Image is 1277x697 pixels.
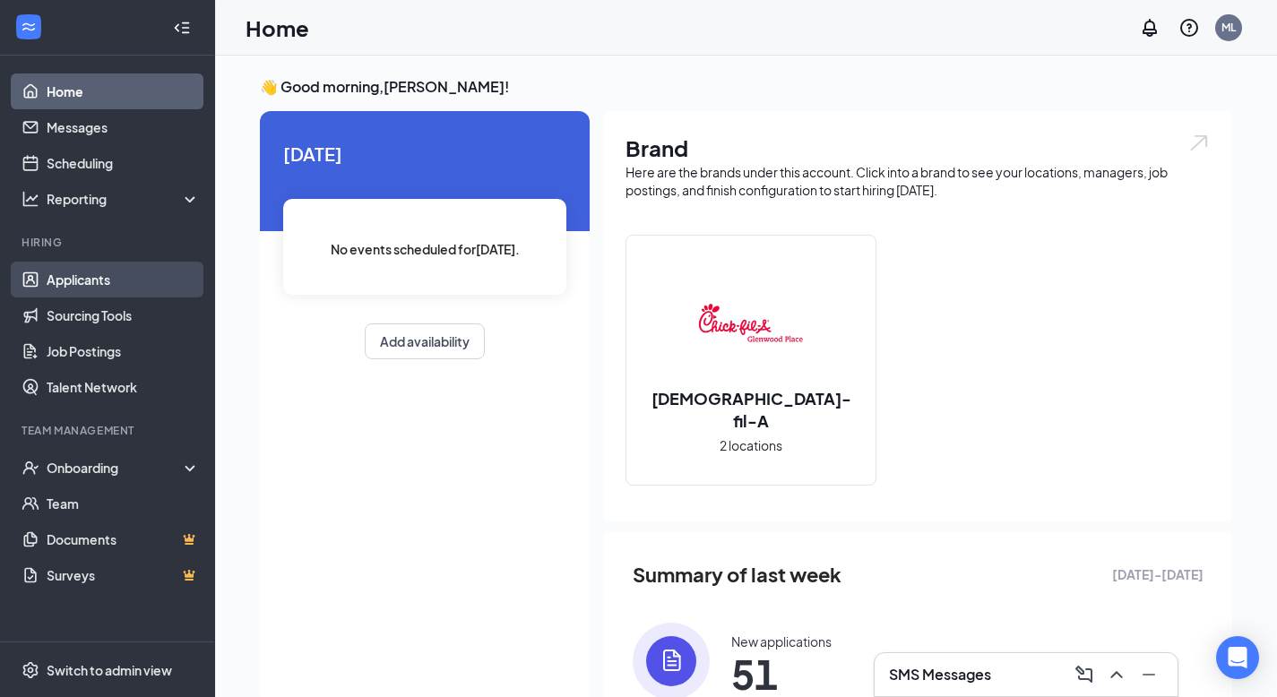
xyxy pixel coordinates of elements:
button: Minimize [1135,660,1163,689]
div: Open Intercom Messenger [1216,636,1259,679]
a: Applicants [47,262,200,297]
div: Hiring [22,235,196,250]
a: DocumentsCrown [47,521,200,557]
img: open.6027fd2a22e1237b5b06.svg [1187,133,1211,153]
svg: Notifications [1139,17,1161,39]
a: Team [47,486,200,521]
div: Switch to admin view [47,661,172,679]
span: Summary of last week [633,559,841,590]
a: SurveysCrown [47,557,200,593]
svg: WorkstreamLogo [20,18,38,36]
a: Messages [47,109,200,145]
div: Reporting [47,190,201,208]
svg: Collapse [173,19,191,37]
span: [DATE] [283,140,566,168]
button: ComposeMessage [1070,660,1099,689]
span: No events scheduled for [DATE] . [331,239,520,259]
span: 2 locations [720,435,782,455]
a: Sourcing Tools [47,297,200,333]
button: Add availability [365,323,485,359]
h2: [DEMOGRAPHIC_DATA]-fil-A [626,387,876,432]
img: Chick-fil-A [694,265,808,380]
span: 51 [731,658,832,690]
svg: Analysis [22,190,39,208]
svg: ComposeMessage [1074,664,1095,685]
h3: 👋 Good morning, [PERSON_NAME] ! [260,77,1232,97]
a: Talent Network [47,369,200,405]
h1: Brand [626,133,1211,163]
div: ML [1221,20,1236,35]
button: ChevronUp [1102,660,1131,689]
div: New applications [731,632,832,650]
div: Team Management [22,423,196,438]
svg: QuestionInfo [1178,17,1200,39]
a: Job Postings [47,333,200,369]
a: Scheduling [47,145,200,181]
div: Here are the brands under this account. Click into a brand to see your locations, managers, job p... [626,163,1211,199]
span: [DATE] - [DATE] [1112,564,1204,584]
div: Onboarding [47,459,185,477]
svg: Minimize [1138,664,1160,685]
svg: ChevronUp [1106,664,1127,685]
svg: UserCheck [22,459,39,477]
a: Home [47,73,200,109]
h1: Home [246,13,309,43]
svg: Settings [22,661,39,679]
h3: SMS Messages [889,665,991,684]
